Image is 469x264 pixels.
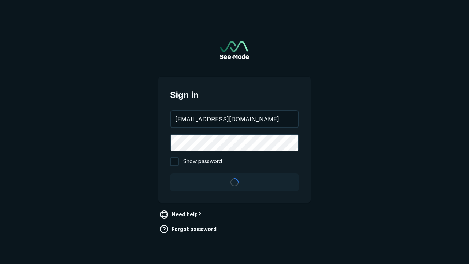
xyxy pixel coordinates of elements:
a: Forgot password [158,223,219,235]
img: See-Mode Logo [220,41,249,59]
span: Sign in [170,88,299,102]
input: your@email.com [171,111,298,127]
a: Need help? [158,209,204,220]
span: Show password [183,157,222,166]
a: Go to sign in [220,41,249,59]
